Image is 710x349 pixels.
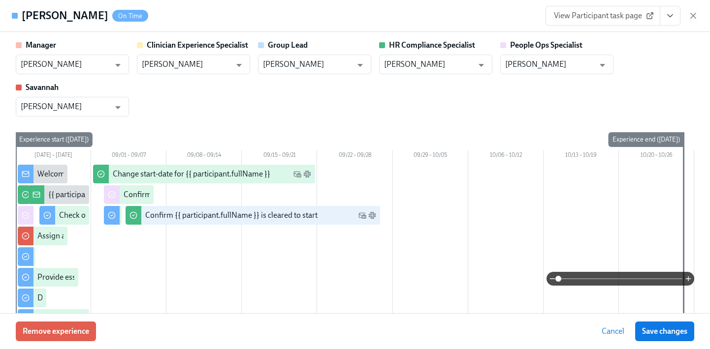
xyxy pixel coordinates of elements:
[642,326,687,336] span: Save changes
[368,211,376,219] svg: Slack
[166,150,242,163] div: 09/08 – 09/14
[609,132,684,147] div: Experience end ([DATE])
[546,6,660,26] a: View Participant task page
[113,169,270,179] div: Change start-date for {{ participant.fullName }}
[635,321,694,341] button: Save changes
[22,8,108,23] h4: [PERSON_NAME]
[231,58,247,73] button: Open
[37,292,160,303] div: Do your background check in Checkr
[619,150,694,163] div: 10/20 – 10/26
[37,231,427,241] div: Assign a Clinician Experience Specialist for {{ participant.fullName }} (start-date {{ participan...
[147,40,248,50] strong: Clinician Experience Specialist
[393,150,468,163] div: 09/29 – 10/05
[16,150,91,163] div: [DATE] – [DATE]
[59,210,200,221] div: Check out our recommended laptop specs
[124,189,227,200] div: Confirm cleared by People Ops
[358,211,366,219] svg: Work Email
[15,132,93,147] div: Experience start ([DATE])
[303,170,311,178] svg: Slack
[468,150,544,163] div: 10/06 – 10/12
[16,321,96,341] button: Remove experience
[23,326,89,336] span: Remove experience
[595,321,631,341] button: Cancel
[595,58,610,73] button: Open
[544,150,619,163] div: 10/13 – 10/19
[353,58,368,73] button: Open
[48,189,249,200] div: {{ participant.fullName }} has filled out the onboarding form
[91,150,166,163] div: 09/01 – 09/07
[112,12,148,20] span: On Time
[317,150,392,163] div: 09/22 – 09/28
[474,58,489,73] button: Open
[26,40,56,50] strong: Manager
[110,100,126,115] button: Open
[110,58,126,73] button: Open
[660,6,680,26] button: View task page
[145,210,318,221] div: Confirm {{ participant.fullName }} is cleared to start
[37,169,223,179] div: Welcome from the Charlie Health Compliance Team 👋
[242,150,317,163] div: 09/15 – 09/21
[293,170,301,178] svg: Work Email
[268,40,308,50] strong: Group Lead
[510,40,582,50] strong: People Ops Specialist
[26,83,59,92] strong: Savannah
[554,11,652,21] span: View Participant task page
[602,326,624,336] span: Cancel
[389,40,475,50] strong: HR Compliance Specialist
